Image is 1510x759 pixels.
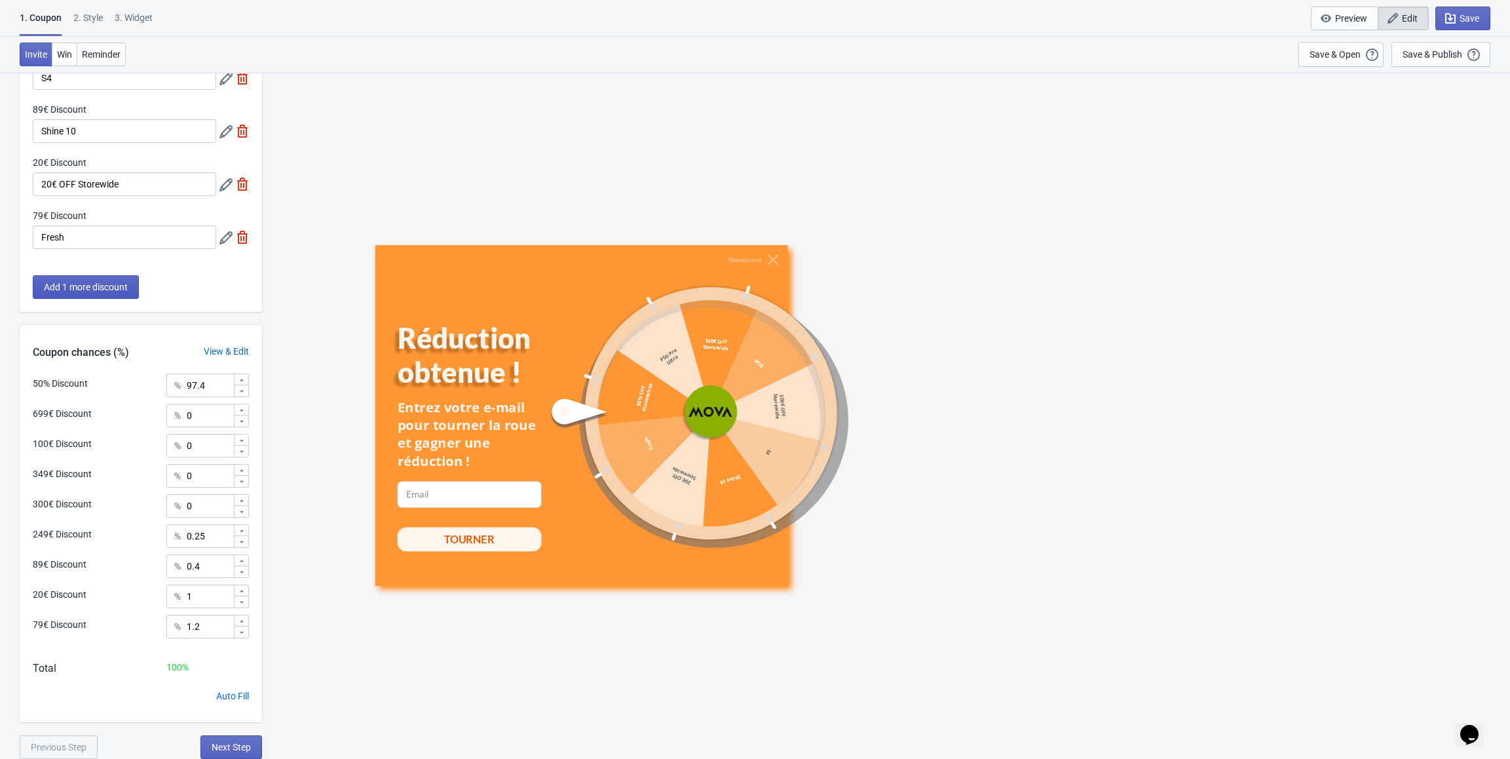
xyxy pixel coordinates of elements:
input: Chance [186,464,233,488]
button: Reminder [77,43,126,66]
button: Save [1435,7,1490,30]
input: Chance [186,434,233,457]
div: Coupon chances (%) [20,345,142,360]
div: % [174,468,181,484]
button: Win [52,43,77,66]
img: delete.svg [236,125,249,138]
div: Save & Open [1310,49,1361,60]
button: Edit [1378,7,1429,30]
button: Next Step [200,735,262,759]
input: Chance [186,585,233,608]
label: 89€ Discount [33,103,86,116]
img: delete.svg [236,71,249,85]
button: Save & Publish [1391,42,1490,67]
div: % [174,589,181,604]
div: 349€ Discount [33,467,92,481]
img: delete.svg [236,178,249,191]
div: % [174,528,181,544]
span: Edit [1402,13,1418,24]
div: Save & Publish [1403,49,1462,60]
div: 79€ Discount [33,618,86,632]
div: 300€ Discount [33,497,92,511]
div: % [174,378,181,393]
input: Chance [186,404,233,427]
span: Invite [25,49,47,60]
img: delete.svg [236,231,249,244]
div: View & Edit [191,345,262,359]
span: Win [57,49,72,60]
input: Chance [186,615,233,638]
span: 100 % [166,662,189,672]
div: 3. Widget [115,11,153,34]
div: 100€ Discount [33,437,92,451]
button: Preview [1311,7,1378,30]
div: Réduction obtenue ! [397,321,570,389]
div: 20€ Discount [33,588,86,602]
div: % [174,438,181,454]
div: % [174,408,181,423]
iframe: chat widget [1455,707,1497,746]
div: 699€ Discount [33,407,92,421]
div: 50% Discount [33,377,88,391]
div: 249€ Discount [33,528,92,541]
input: Email [397,481,541,508]
div: 1. Coupon [20,11,62,36]
div: 89€ Discount [33,558,86,572]
input: Chance [186,524,233,548]
button: Add 1 more discount [33,275,139,299]
div: Auto Fill [216,690,249,703]
div: Abandonner [728,256,762,263]
span: Next Step [212,742,251,752]
span: Add 1 more discount [44,282,128,292]
div: % [174,619,181,634]
button: Save & Open [1298,42,1384,67]
input: Chance [186,374,233,397]
div: % [174,558,181,574]
button: Invite [20,43,52,66]
div: Entrez votre e-mail pour tourner la roue et gagner une réduction ! [397,398,541,470]
div: % [174,498,181,514]
label: 20€ Discount [33,156,86,169]
div: 2 . Style [73,11,103,34]
span: Save [1460,13,1479,24]
input: Chance [186,494,233,518]
span: Reminder [82,49,121,60]
div: Total [33,661,56,676]
input: Chance [186,555,233,578]
span: Preview [1335,13,1367,24]
div: TOURNER [444,532,495,546]
label: 79€ Discount [33,209,86,222]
